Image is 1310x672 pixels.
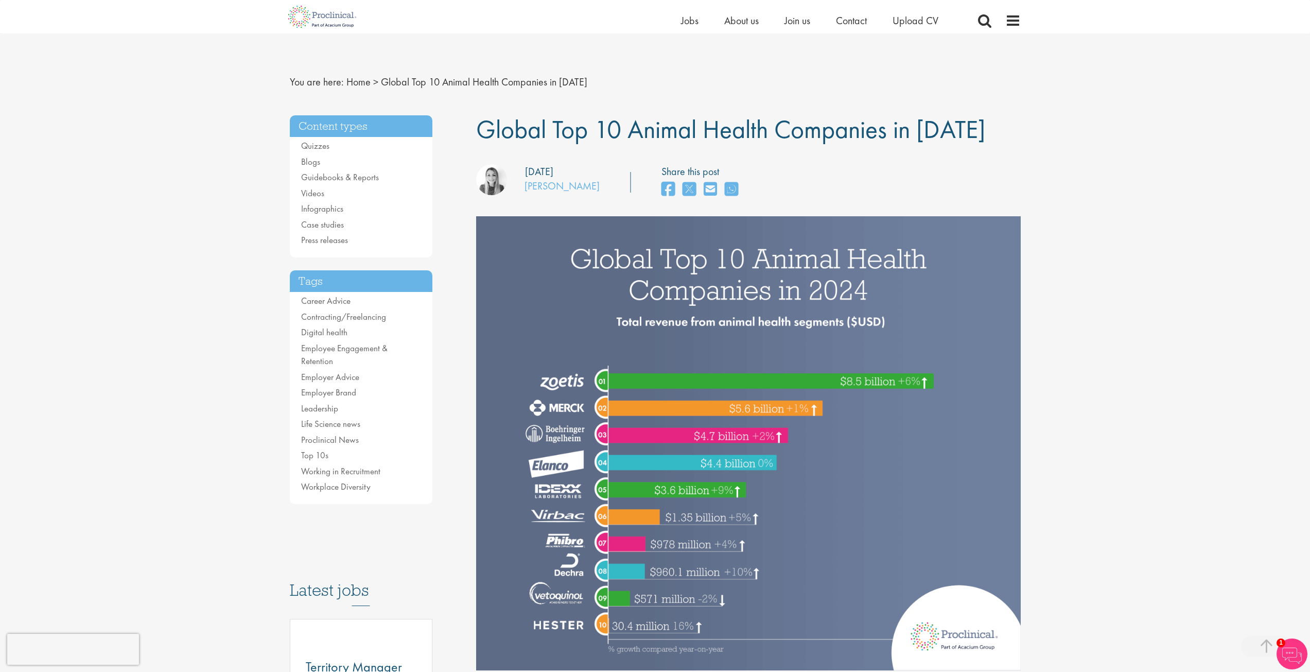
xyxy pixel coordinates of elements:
h3: Content types [290,115,433,137]
a: [PERSON_NAME] [525,179,600,193]
a: breadcrumb link [346,75,371,89]
a: share on email [704,179,717,201]
a: Videos [301,187,324,199]
img: Global Top 10 Animal Health Companies in 2024 [476,216,1021,670]
a: Guidebooks & Reports [301,171,379,183]
a: share on whats app [725,179,738,201]
a: Upload CV [893,14,938,27]
a: Employer Brand [301,387,356,398]
iframe: reCAPTCHA [7,634,139,665]
span: Global Top 10 Animal Health Companies in [DATE] [381,75,587,89]
span: Global Top 10 Animal Health Companies in [DATE] [476,113,985,146]
a: share on twitter [683,179,696,201]
h3: Latest jobs [290,556,433,606]
a: share on facebook [661,179,675,201]
span: > [373,75,378,89]
a: Proclinical News [301,434,359,445]
a: Life Science news [301,418,360,429]
a: Press releases [301,234,348,246]
a: Blogs [301,156,320,167]
img: Hannah Burke [476,164,507,195]
a: Quizzes [301,140,329,151]
span: You are here: [290,75,344,89]
a: Infographics [301,203,343,214]
a: Career Advice [301,295,351,306]
a: Join us [784,14,810,27]
a: Case studies [301,219,344,230]
a: Contact [836,14,867,27]
a: Jobs [681,14,698,27]
a: Digital health [301,326,347,338]
a: Working in Recruitment [301,466,380,477]
label: Share this post [661,164,743,179]
div: [DATE] [525,164,553,179]
h3: Tags [290,270,433,292]
a: Employee Engagement & Retention [301,342,388,367]
a: Top 10s [301,450,328,461]
a: Leadership [301,403,338,414]
span: 1 [1277,639,1285,647]
a: Employer Advice [301,371,359,383]
a: Contracting/Freelancing [301,311,386,322]
img: Chatbot [1277,639,1307,669]
a: About us [724,14,759,27]
a: Workplace Diversity [301,481,371,492]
